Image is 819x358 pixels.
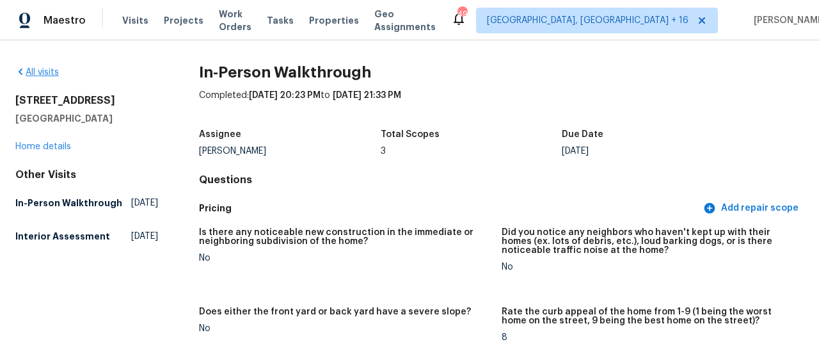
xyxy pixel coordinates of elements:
[701,197,804,220] button: Add repair scope
[562,130,603,139] h5: Due Date
[131,197,158,209] span: [DATE]
[199,307,471,316] h5: Does either the front yard or back yard have a severe slope?
[15,168,158,181] div: Other Visits
[333,91,401,100] span: [DATE] 21:33 PM
[199,254,491,263] div: No
[15,112,158,125] h5: [GEOGRAPHIC_DATA]
[122,14,148,27] span: Visits
[502,228,794,255] h5: Did you notice any neighbors who haven't kept up with their homes (ex. lots of debris, etc.), lou...
[199,130,241,139] h5: Assignee
[457,8,466,20] div: 491
[199,202,701,215] h5: Pricing
[219,8,251,33] span: Work Orders
[199,228,491,246] h5: Is there any noticeable new construction in the immediate or neighboring subdivision of the home?
[15,225,158,248] a: Interior Assessment[DATE]
[164,14,203,27] span: Projects
[199,66,804,79] h2: In-Person Walkthrough
[15,230,110,243] h5: Interior Assessment
[15,68,59,77] a: All visits
[15,197,122,209] h5: In-Person Walkthrough
[502,333,794,342] div: 8
[44,14,86,27] span: Maestro
[15,142,71,151] a: Home details
[502,263,794,272] div: No
[374,8,436,33] span: Geo Assignments
[502,307,794,325] h5: Rate the curb appeal of the home from 1-9 (1 being the worst home on the street, 9 being the best...
[15,94,158,107] h2: [STREET_ADDRESS]
[199,174,804,186] h4: Questions
[131,230,158,243] span: [DATE]
[487,14,688,27] span: [GEOGRAPHIC_DATA], [GEOGRAPHIC_DATA] + 16
[199,324,491,333] div: No
[562,147,743,156] div: [DATE]
[199,147,381,156] div: [PERSON_NAME]
[706,200,799,216] span: Add repair scope
[249,91,321,100] span: [DATE] 20:23 PM
[381,130,440,139] h5: Total Scopes
[199,89,804,122] div: Completed: to
[381,147,562,156] div: 3
[267,16,294,25] span: Tasks
[15,191,158,215] a: In-Person Walkthrough[DATE]
[309,14,359,27] span: Properties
